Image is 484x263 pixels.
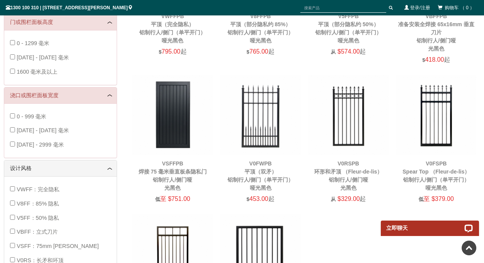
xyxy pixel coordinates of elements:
span: 0 - 999 毫米 [17,113,46,120]
span: 至 $379.00 [424,196,454,202]
span: 765.00 [250,48,268,55]
span: $ [246,196,249,202]
img: V0RSPB - Ring and Spear Top (Fleur-de-lis) - Aluminium Pedestrian / Side Gate - Matte Black - Gat... [308,75,389,155]
font: 起 [422,56,450,63]
iframe: LiveChat chat widget [376,212,484,236]
a: 浇口或围栏面板宽度 [10,91,111,99]
a: 设计风格 [10,164,111,172]
span: V5FF：50% 隐私 [17,215,59,221]
span: VWFF：完全隐私 [17,186,59,192]
span: VSFF：75mm [PERSON_NAME] [17,243,99,249]
a: VBFFPB准备安装全焊接 65x16mm 垂直刀片铝制行人/侧门哑光黑色 [398,13,474,52]
font: 起 [331,48,366,55]
font: 起 [246,48,274,55]
span: [DATE] - [DATE] 毫米 [17,54,69,61]
span: $574.00 [338,48,360,55]
span: 从 [331,49,336,55]
span: $329.00 [338,196,360,202]
a: V0FSPBSpear Top （Fleur-de-lis）铝制行人/侧门（单平开门）哑光黑色 [403,160,470,191]
span: VBFF：立式刀片 [17,229,58,235]
font: 起 [246,196,274,202]
font: 起 [159,48,186,55]
font: 1300 100 310 | [STREET_ADDRESS][PERSON_NAME] [10,5,128,10]
a: 门或围栏面板高度 [10,18,111,26]
span: 418.00 [425,56,444,63]
span: 至 $751.00 [160,196,190,202]
span: 0 - 1299 毫米 [17,40,49,46]
img: VSFFPB - Welded 75mm Vertical Slat Privacy Gate - Aluminium Pedestrian / Side Gate - Matte Black ... [132,75,213,155]
a: VSFFPB焊接 75 毫米垂直板条隐私门铝制行人/侧门哑光黑色 [139,160,207,191]
span: V8FF：85% 隐私 [17,201,59,207]
span: 低 [419,196,424,202]
span: [DATE] - 2999 毫米 [17,142,64,148]
span: 低 [155,196,160,202]
a: 登录/注册 [410,5,430,10]
span: [DATE] - [DATE] 毫米 [17,127,69,133]
span: 从 [331,196,336,202]
span: 1600 毫米及以上 [17,69,57,75]
a: V0RSPB环形和矛顶 （Fleur-de-lis）铝制行人/侧门哑光黑色 [314,160,382,191]
span: 453.00 [250,196,268,202]
img: V0FWPB - Flat Top (Double Spears) - Aluminium Pedestrian / Side Gate (Single Swing Gate) - Matte ... [220,75,300,155]
span: 购物车 （ 0 ） [445,5,474,10]
span: $ [422,57,425,63]
span: $ [246,49,249,55]
img: V0FSPB - Spear Top (Fleur-de-lis) - Aluminium Pedestrian / Side Gate (Single Swing Gate) - Matte ... [396,75,476,155]
input: 搜索产品 [300,3,386,13]
font: 起 [331,196,366,202]
span: 795.00 [162,48,181,55]
a: V0FWPB平顶（双矛）铝制行人/侧门（单平开门）哑光黑色 [228,160,294,191]
span: $ [159,49,161,55]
